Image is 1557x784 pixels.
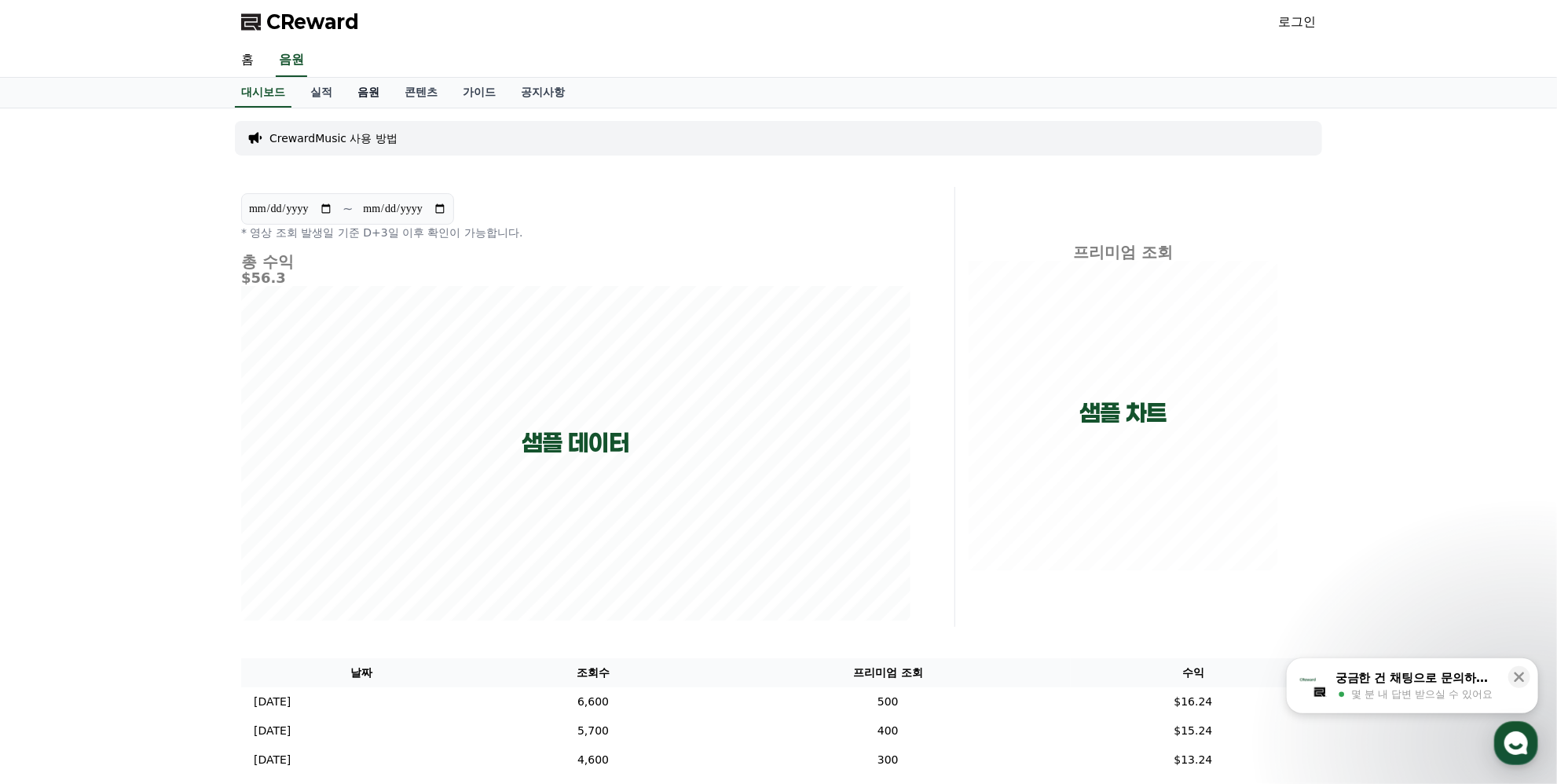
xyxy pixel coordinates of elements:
td: 4,600 [482,746,705,775]
h4: 총 수익 [241,253,910,270]
a: 대화 [104,498,203,537]
p: 샘플 데이터 [522,429,630,457]
td: $13.24 [1071,746,1316,775]
th: 날짜 [241,658,482,687]
td: 6,600 [482,687,705,716]
a: 대시보드 [235,78,291,108]
p: [DATE] [254,694,291,710]
h4: 프리미엄 조회 [968,244,1278,261]
th: 프리미엄 조회 [705,658,1071,687]
td: 500 [705,687,1071,716]
p: * 영상 조회 발생일 기준 D+3일 이후 확인이 가능합니다. [241,225,910,240]
th: 수익 [1071,658,1316,687]
a: 콘텐츠 [392,78,450,108]
a: 설정 [203,498,302,537]
span: 홈 [49,522,59,534]
a: 가이드 [450,78,508,108]
span: CReward [266,9,359,35]
td: $16.24 [1071,687,1316,716]
td: 400 [705,716,1071,746]
span: 대화 [144,522,163,535]
a: 음원 [345,78,392,108]
span: 설정 [243,522,262,534]
td: $15.24 [1071,716,1316,746]
a: 홈 [229,44,266,77]
a: 공지사항 [508,78,577,108]
th: 조회수 [482,658,705,687]
a: 홈 [5,498,104,537]
a: 로그인 [1278,13,1316,31]
p: [DATE] [254,752,291,768]
h5: $56.3 [241,270,910,286]
a: CrewardMusic 사용 방법 [269,130,397,146]
p: 샘플 차트 [1079,399,1167,427]
td: 300 [705,746,1071,775]
a: 실적 [298,78,345,108]
a: 음원 [276,44,307,77]
td: 5,700 [482,716,705,746]
a: CReward [241,9,359,35]
p: ~ [343,200,353,218]
p: [DATE] [254,723,291,739]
